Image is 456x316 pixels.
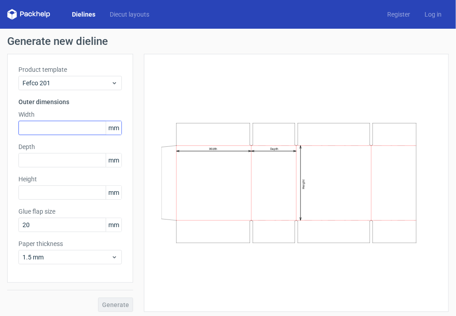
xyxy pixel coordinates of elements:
[209,147,217,151] text: Width
[7,36,449,47] h1: Generate new dieline
[103,10,156,19] a: Diecut layouts
[106,186,121,199] span: mm
[22,253,111,262] span: 1.5 mm
[106,154,121,167] span: mm
[302,180,305,189] text: Height
[18,207,122,216] label: Glue flap size
[18,239,122,248] label: Paper thickness
[18,97,122,106] h3: Outer dimensions
[18,65,122,74] label: Product template
[380,10,417,19] a: Register
[270,147,278,151] text: Depth
[417,10,449,19] a: Log in
[18,110,122,119] label: Width
[65,10,103,19] a: Dielines
[106,218,121,232] span: mm
[106,121,121,135] span: mm
[22,79,111,88] span: Fefco 201
[18,142,122,151] label: Depth
[18,175,122,184] label: Height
